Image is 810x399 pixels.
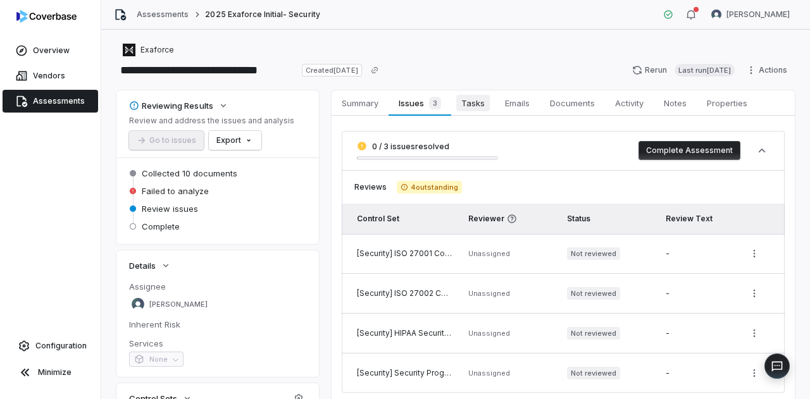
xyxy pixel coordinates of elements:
[357,288,453,298] div: [Security] ISO 27002 Controls
[337,95,383,111] span: Summary
[129,338,306,349] dt: Services
[468,369,510,378] span: Unassigned
[397,181,462,193] span: 4 outstanding
[357,368,453,378] div: [Security] Security Program Health
[357,328,453,338] div: [Security] HIPAA Security Rule
[205,9,320,20] span: 2025 Exaforce Initial- Security
[468,329,510,338] span: Unassigned
[354,182,387,192] span: Reviews
[129,100,213,111] div: Reviewing Results
[142,185,209,197] span: Failed to analyze
[363,59,386,82] button: Copy link
[33,96,85,106] span: Assessments
[704,5,797,24] button: Jesse Nord avatar[PERSON_NAME]
[35,341,87,351] span: Configuration
[468,214,552,224] span: Reviewer
[33,46,70,56] span: Overview
[468,249,510,258] span: Unassigned
[142,203,198,214] span: Review issues
[140,45,174,55] span: Exaforce
[625,61,742,80] button: RerunLast run[DATE]
[357,249,453,259] div: [Security] ISO 27001 Controls
[742,61,795,80] button: Actions
[666,288,730,298] div: -
[129,116,294,126] p: Review and address the issues and analysis
[5,335,96,357] a: Configuration
[3,64,98,87] a: Vendors
[33,71,65,81] span: Vendors
[666,328,730,338] div: -
[456,95,490,111] span: Tasks
[142,168,237,179] span: Collected 10 documents
[5,360,96,385] button: Minimize
[394,94,445,112] span: Issues
[567,247,620,260] span: Not reviewed
[666,249,730,259] div: -
[468,289,510,298] span: Unassigned
[711,9,721,20] img: Jesse Nord avatar
[567,287,620,300] span: Not reviewed
[129,281,306,292] dt: Assignee
[702,95,752,111] span: Properties
[149,300,208,309] span: [PERSON_NAME]
[659,95,692,111] span: Notes
[137,9,189,20] a: Assessments
[3,90,98,113] a: Assessments
[500,95,535,111] span: Emails
[125,94,232,117] button: Reviewing Results
[129,260,156,271] span: Details
[567,367,620,379] span: Not reviewed
[302,64,361,77] span: Created [DATE]
[132,298,144,310] img: Arun Muthu avatar
[545,95,600,111] span: Documents
[129,319,306,330] dt: Inherent Risk
[675,64,735,77] span: Last run [DATE]
[567,327,620,340] span: Not reviewed
[639,141,740,160] button: Complete Assessment
[16,10,77,23] img: logo-D7KZi-bG.svg
[125,254,175,277] button: Details
[567,214,590,223] span: Status
[726,9,790,20] span: [PERSON_NAME]
[666,214,713,223] span: Review Text
[38,367,72,378] span: Minimize
[209,131,261,150] button: Export
[142,221,180,232] span: Complete
[119,39,178,61] button: https://exaforce.com/Exaforce
[429,97,441,109] span: 3
[372,142,449,151] span: 0 / 3 issues resolved
[3,39,98,62] a: Overview
[610,95,649,111] span: Activity
[357,214,399,223] span: Control Set
[666,368,730,378] div: -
